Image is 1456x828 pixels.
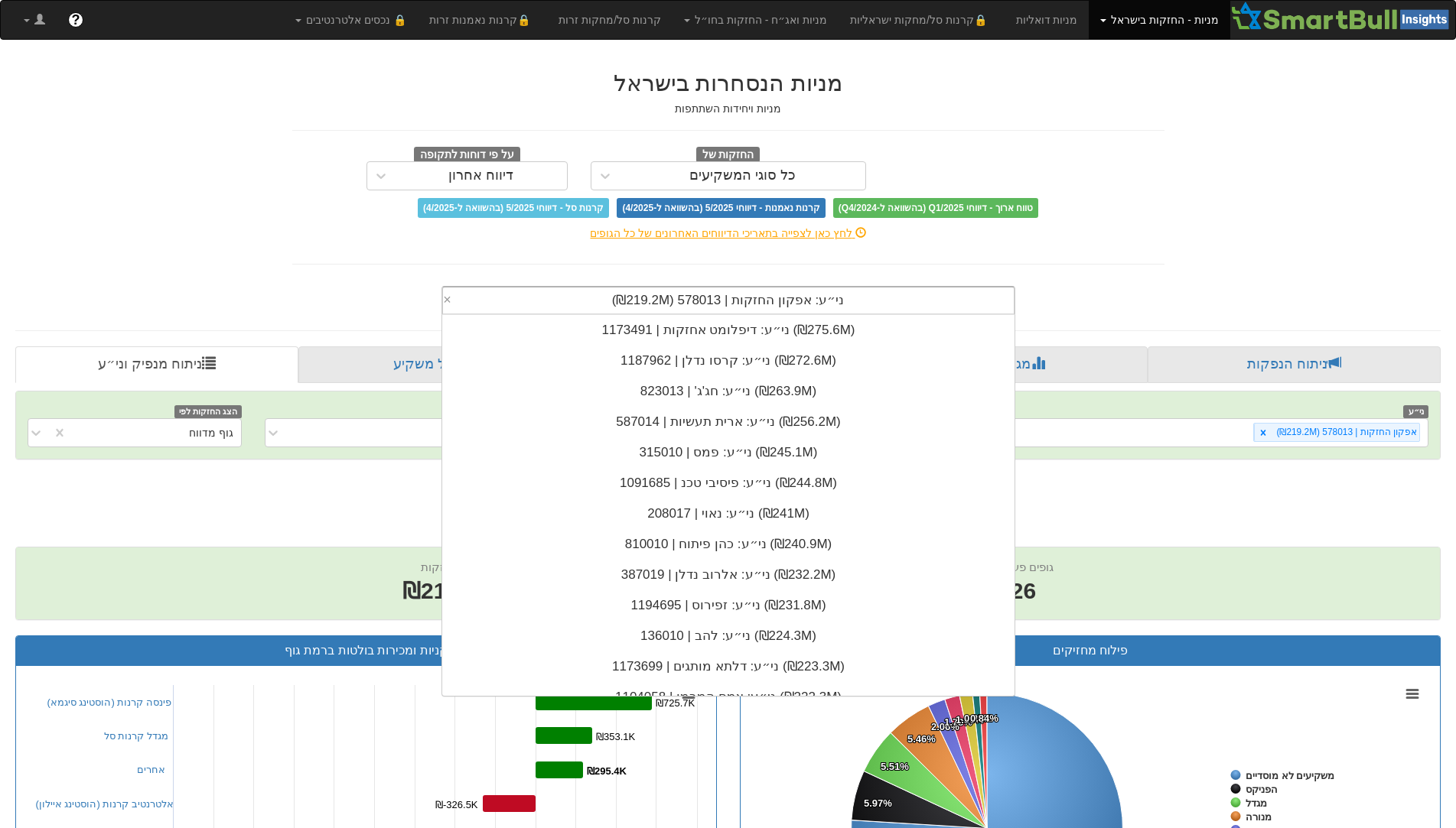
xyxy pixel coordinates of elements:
a: קרנות סל/מחקות זרות [547,1,673,39]
tspan: 5.97% [864,797,892,809]
div: ני״ע: ‏קרסו נדלן | 1187962 ‎(₪272.6M)‎ [442,346,1015,376]
span: ני״ע [1403,405,1428,418]
span: הצג החזקות לפי [174,405,242,418]
a: ניתוח מנפיק וני״ע [15,346,298,383]
tspan: מנורה [1246,811,1272,823]
img: Smartbull [1230,1,1455,31]
div: כל סוגי המשקיעים [689,168,796,183]
tspan: ₪725.7K [656,697,695,709]
a: 🔒קרנות סל/מחקות ישראליות [839,1,1004,39]
tspan: 5.46% [907,733,936,745]
tspan: ₪353.1K [596,731,636,742]
a: ? [57,1,95,39]
div: ני״ע: ‏להב | 136010 ‎(₪224.3M)‎ [442,621,1015,651]
h5: מניות ויחידות השתתפות [292,103,1164,115]
div: ני״ע: ‏אלרוב נדלן | 387019 ‎(₪232.2M)‎ [442,560,1015,590]
h2: אפקון החזקות | 578013 - ניתוח ני״ע [15,475,1441,500]
a: מניות - החזקות בישראל [1089,1,1230,39]
span: שווי החזקות [421,560,479,573]
span: Clear value [443,287,456,313]
tspan: 2.06% [931,721,959,732]
div: ני״ע: ‏ארית תעשיות | 587014 ‎(₪256.2M)‎ [442,407,1015,437]
span: קרנות סל - דיווחי 5/2025 (בהשוואה ל-4/2025) [418,198,609,218]
div: ני״ע: ‏צמח המרמן | 1104058 ‎(₪222.3M)‎ [442,682,1015,713]
tspan: 0.85% [964,713,992,724]
a: מגדל קרנות סל [104,730,168,742]
div: ני״ע: ‏דיפלומט אחזקות | 1173491 ‎(₪275.6M)‎ [442,315,1015,346]
a: 🔒 נכסים אלטרנטיבים [284,1,418,39]
span: קרנות נאמנות - דיווחי 5/2025 (בהשוואה ל-4/2025) [617,198,825,218]
tspan: משקיעים לא מוסדיים [1246,770,1334,781]
tspan: 1.78% [944,716,972,728]
a: מניות ואג״ח - החזקות בחו״ל [673,1,839,39]
div: לחץ כאן לצפייה בתאריכי הדיווחים האחרונים של כל הגופים [281,226,1176,241]
h3: פילוח מחזיקים [752,644,1429,658]
div: ני״ע: ‏חג'ג' | 823013 ‎(₪263.9M)‎ [442,376,1015,407]
span: ני״ע: ‏אפקון החזקות | 578013 ‎(₪219.2M)‎ [612,293,845,307]
a: פרופיל משקיע [298,346,586,383]
div: ני״ע: ‏נאוי | 208017 ‎(₪241M)‎ [442,498,1015,529]
div: ני״ע: ‏זפירוס | 1194695 ‎(₪231.8M)‎ [442,590,1015,621]
a: אלטרנטיב קרנות (הוסטינג איילון) [36,798,174,810]
div: ני״ע: ‏פיסיבי טכנ | 1091685 ‎(₪244.8M)‎ [442,468,1015,498]
tspan: ₪-326.5K [435,799,478,810]
span: החזקות של [696,147,761,164]
span: 26 [993,575,1054,608]
div: ני״ע: ‏פמס | 315010 ‎(₪245.1M)‎ [442,437,1015,468]
h2: מניות הנסחרות בישראל [292,70,1164,96]
span: × [443,293,451,307]
tspan: 1.55% [956,714,984,726]
span: ? [71,12,80,28]
tspan: 5.51% [881,761,909,772]
h3: קניות ומכירות בולטות ברמת גוף [28,644,705,658]
span: גופים פעילים [993,560,1054,573]
a: ניתוח הנפקות [1148,346,1441,383]
div: grid [442,315,1015,774]
tspan: מגדל [1246,797,1267,809]
a: מניות דואליות [1005,1,1090,39]
a: 🔒קרנות נאמנות זרות [418,1,548,39]
div: ני״ע: ‏דלתא מותגים | 1173699 ‎(₪223.3M)‎ [442,651,1015,682]
span: ₪219.2M [402,578,497,603]
tspan: ₪295.4K [587,765,627,777]
tspan: 0.84% [970,713,998,724]
tspan: הפניקס [1246,784,1278,795]
a: פינסה קרנות (הוסטינג סיגמא) [47,696,172,708]
div: גוף מדווח [189,425,233,440]
div: דיווח אחרון [448,168,513,183]
a: אחרים [137,764,165,775]
div: אפקון החזקות | 578013 (₪219.2M) [1272,424,1419,441]
span: טווח ארוך - דיווחי Q1/2025 (בהשוואה ל-Q4/2024) [833,198,1038,218]
div: ני״ע: ‏כהן פיתוח | 810010 ‎(₪240.9M)‎ [442,529,1015,560]
span: על פי דוחות לתקופה [414,147,520,164]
